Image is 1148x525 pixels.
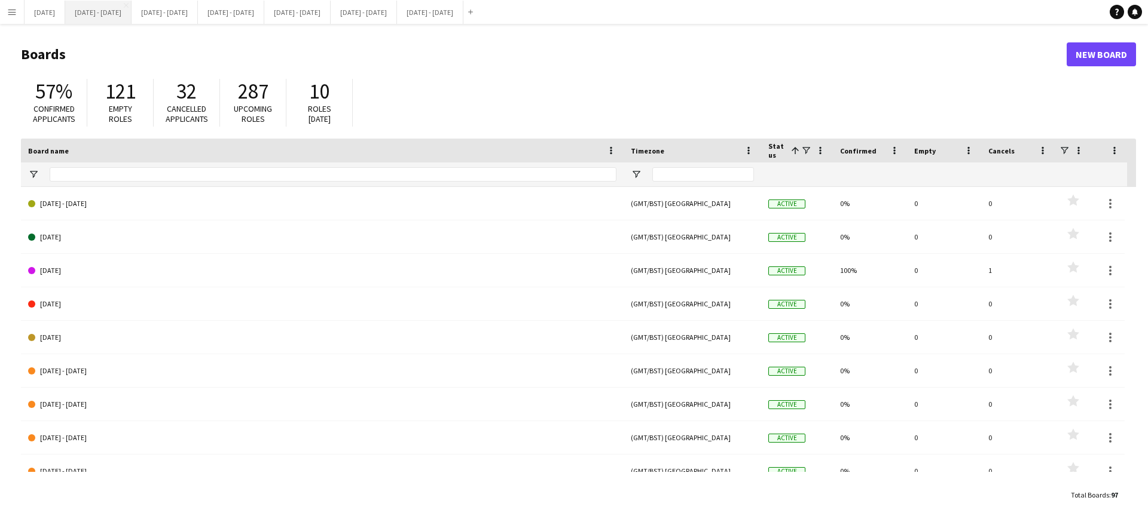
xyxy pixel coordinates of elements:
[132,1,198,24] button: [DATE] - [DATE]
[308,103,331,124] span: Roles [DATE]
[28,220,616,254] a: [DATE]
[624,287,761,320] div: (GMT/BST) [GEOGRAPHIC_DATA]
[768,333,805,342] span: Active
[907,421,981,454] div: 0
[331,1,397,24] button: [DATE] - [DATE]
[768,142,786,159] span: Status
[238,78,268,105] span: 287
[981,220,1055,253] div: 0
[833,187,907,220] div: 0%
[624,321,761,354] div: (GMT/BST) [GEOGRAPHIC_DATA]
[624,354,761,387] div: (GMT/BST) [GEOGRAPHIC_DATA]
[631,146,664,155] span: Timezone
[65,1,132,24] button: [DATE] - [DATE]
[907,354,981,387] div: 0
[631,169,642,180] button: Open Filter Menu
[33,103,75,124] span: Confirmed applicants
[1071,483,1118,506] div: :
[981,287,1055,320] div: 0
[768,266,805,275] span: Active
[768,467,805,476] span: Active
[166,103,208,124] span: Cancelled applicants
[176,78,197,105] span: 32
[833,388,907,420] div: 0%
[309,78,329,105] span: 10
[833,421,907,454] div: 0%
[21,45,1067,63] h1: Boards
[768,434,805,443] span: Active
[28,421,616,455] a: [DATE] - [DATE]
[28,321,616,354] a: [DATE]
[907,455,981,487] div: 0
[234,103,272,124] span: Upcoming roles
[981,455,1055,487] div: 0
[624,254,761,287] div: (GMT/BST) [GEOGRAPHIC_DATA]
[981,388,1055,420] div: 0
[833,254,907,287] div: 100%
[28,455,616,488] a: [DATE] - [DATE]
[833,354,907,387] div: 0%
[907,287,981,320] div: 0
[28,388,616,421] a: [DATE] - [DATE]
[28,287,616,321] a: [DATE]
[768,233,805,242] span: Active
[1067,42,1136,66] a: New Board
[768,300,805,309] span: Active
[652,167,754,182] input: Timezone Filter Input
[981,321,1055,354] div: 0
[105,78,136,105] span: 121
[397,1,463,24] button: [DATE] - [DATE]
[833,321,907,354] div: 0%
[840,146,877,155] span: Confirmed
[981,421,1055,454] div: 0
[981,187,1055,220] div: 0
[1071,490,1109,499] span: Total Boards
[988,146,1015,155] span: Cancels
[907,388,981,420] div: 0
[198,1,264,24] button: [DATE] - [DATE]
[833,455,907,487] div: 0%
[28,354,616,388] a: [DATE] - [DATE]
[25,1,65,24] button: [DATE]
[28,187,616,220] a: [DATE] - [DATE]
[50,167,616,182] input: Board name Filter Input
[624,388,761,420] div: (GMT/BST) [GEOGRAPHIC_DATA]
[768,199,805,208] span: Active
[109,103,132,124] span: Empty roles
[833,287,907,320] div: 0%
[28,146,69,155] span: Board name
[28,169,39,180] button: Open Filter Menu
[981,354,1055,387] div: 0
[833,220,907,253] div: 0%
[28,254,616,287] a: [DATE]
[624,187,761,220] div: (GMT/BST) [GEOGRAPHIC_DATA]
[907,321,981,354] div: 0
[624,220,761,253] div: (GMT/BST) [GEOGRAPHIC_DATA]
[768,400,805,409] span: Active
[907,254,981,287] div: 0
[624,455,761,487] div: (GMT/BST) [GEOGRAPHIC_DATA]
[264,1,331,24] button: [DATE] - [DATE]
[768,367,805,376] span: Active
[914,146,936,155] span: Empty
[907,187,981,220] div: 0
[981,254,1055,287] div: 1
[907,220,981,253] div: 0
[35,78,72,105] span: 57%
[624,421,761,454] div: (GMT/BST) [GEOGRAPHIC_DATA]
[1111,490,1118,499] span: 97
